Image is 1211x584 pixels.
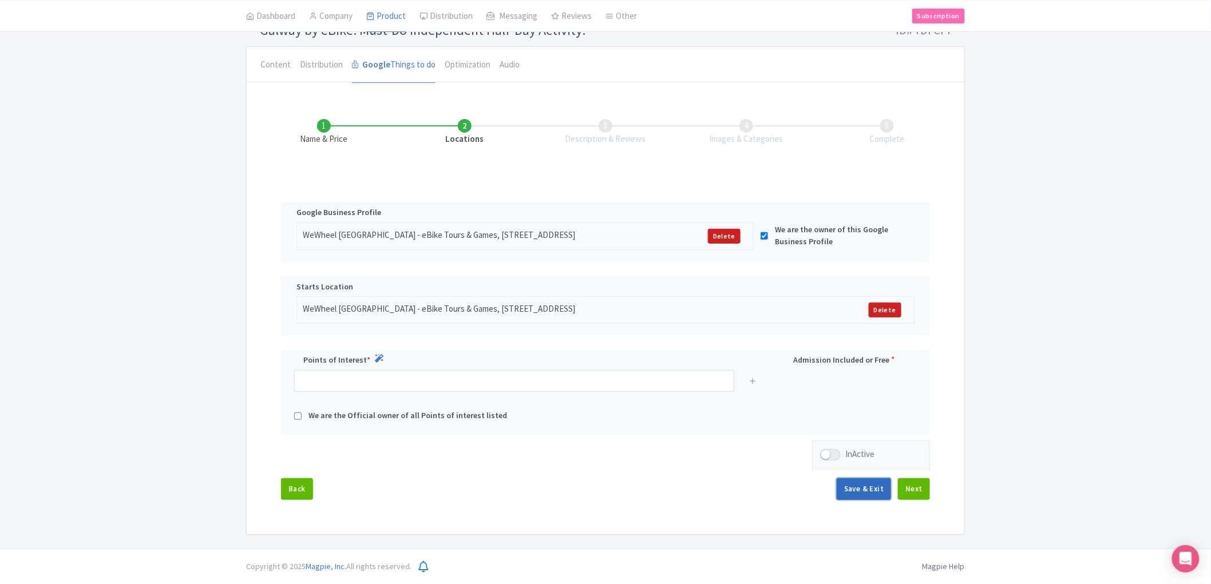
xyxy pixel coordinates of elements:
a: GoogleThings to do [352,47,436,84]
button: Back [281,478,313,500]
li: Images & Categories [676,119,817,146]
a: Delete [708,229,741,244]
li: Name & Price [254,119,394,146]
a: Optimization [445,47,490,84]
span: Points of Interest [303,354,367,367]
label: We are the owner of this Google Business Profile [775,224,901,248]
a: Subscription [912,8,965,23]
span: Starts Location [296,281,353,293]
a: Distribution [300,47,343,84]
a: Magpie Help [923,561,965,571]
span: Admission Included or Free [793,354,889,367]
a: Delete [869,303,901,317]
div: Copyright © 2025 All rights reserved. [239,561,418,573]
button: Save & Exit [837,478,891,500]
label: We are the Official owner of all Points of interest listed [308,410,507,423]
div: InActive [845,448,874,461]
button: Next [898,478,930,500]
span: Magpie, Inc. [306,561,346,571]
div: WeWheel [GEOGRAPHIC_DATA] - eBike Tours & Games, [STREET_ADDRESS] [303,303,757,317]
a: Content [260,47,291,84]
li: Description & Reviews [535,119,676,146]
a: Audio [500,47,520,84]
span: Galway by eBike: Must-Do Independent Half-Day Activity! [260,21,586,39]
span: Google Business Profile [296,206,381,219]
li: Locations [394,119,535,146]
div: Open Intercom Messenger [1172,545,1200,573]
strong: Google [362,58,390,71]
div: WeWheel [GEOGRAPHIC_DATA] - eBike Tours & Games, [STREET_ADDRESS] [303,229,636,244]
li: Complete [817,119,957,146]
